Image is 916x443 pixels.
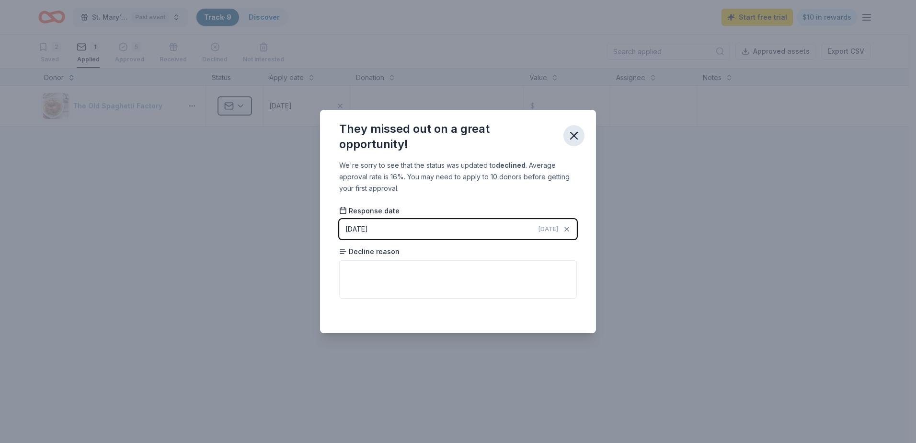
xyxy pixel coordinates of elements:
[538,225,558,233] span: [DATE]
[496,161,526,169] b: declined
[339,219,577,239] button: [DATE][DATE]
[339,160,577,194] div: We're sorry to see that the status was updated to . Average approval rate is 16%. You may need to...
[345,223,368,235] div: [DATE]
[339,121,556,152] div: They missed out on a great opportunity!
[339,247,400,256] span: Decline reason
[339,206,400,216] span: Response date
